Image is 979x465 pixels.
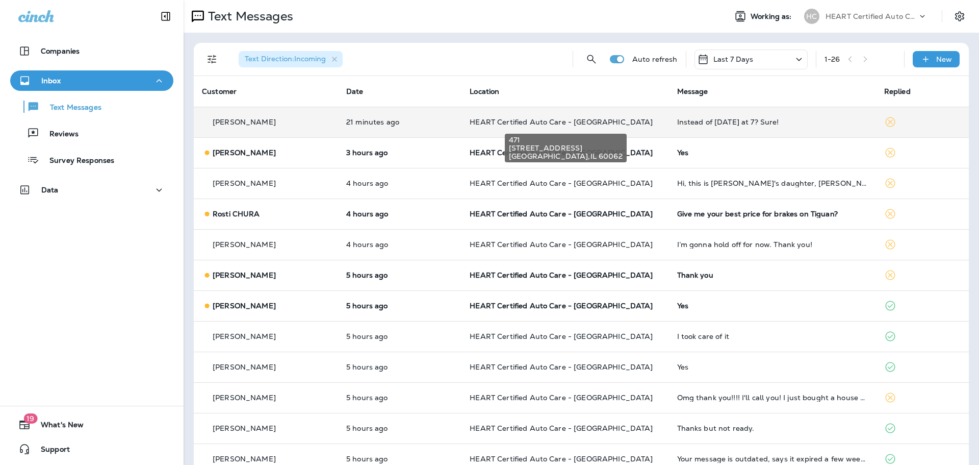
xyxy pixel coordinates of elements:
p: Data [41,186,59,194]
span: Customer [202,87,237,96]
span: HEART Certified Auto Care - [GEOGRAPHIC_DATA] [470,179,653,188]
span: Location [470,87,499,96]
button: Companies [10,41,173,61]
span: HEART Certified Auto Care - [GEOGRAPHIC_DATA] [470,301,653,310]
button: Filters [202,49,222,69]
button: Data [10,180,173,200]
button: Support [10,439,173,459]
span: HEART Certified Auto Care - [GEOGRAPHIC_DATA] [470,454,653,463]
p: Oct 13, 2025 10:49 AM [346,394,453,402]
span: HEART Certified Auto Care - [GEOGRAPHIC_DATA] [470,209,653,218]
p: [PERSON_NAME] [213,394,276,402]
p: [PERSON_NAME] [213,240,276,249]
span: HEART Certified Auto Care - [GEOGRAPHIC_DATA] [470,271,653,280]
p: [PERSON_NAME] [213,118,276,126]
span: HEART Certified Auto Care - [GEOGRAPHIC_DATA] [470,117,653,127]
span: Date [346,87,364,96]
p: HEART Certified Auto Care [826,12,917,20]
p: [PERSON_NAME] [213,302,276,310]
span: Message [677,87,708,96]
span: HEART Certified Auto Care - [GEOGRAPHIC_DATA] [470,240,653,249]
div: Yes [677,149,868,157]
div: Yes [677,302,868,310]
span: 19 [23,413,37,424]
p: Inbox [41,77,61,85]
p: [PERSON_NAME] [213,149,276,157]
div: Yes [677,363,868,371]
div: HC [804,9,819,24]
span: HEART Certified Auto Care - [GEOGRAPHIC_DATA] [470,362,653,372]
p: Reviews [39,130,79,139]
p: Oct 13, 2025 11:25 AM [346,271,453,279]
p: Oct 13, 2025 04:05 PM [346,118,453,126]
button: Settings [950,7,969,26]
p: Oct 13, 2025 11:40 AM [346,240,453,249]
button: 19What's New [10,414,173,435]
p: [PERSON_NAME] [213,179,276,187]
span: [GEOGRAPHIC_DATA] , IL 60062 [509,152,623,160]
p: Text Messages [40,103,101,113]
span: 471 [509,136,623,144]
span: HEART Certified Auto Care - [GEOGRAPHIC_DATA] [470,332,653,341]
p: Oct 13, 2025 01:05 PM [346,149,453,157]
span: Replied [884,87,911,96]
button: Reviews [10,123,173,144]
div: I took care of it [677,332,868,340]
p: [PERSON_NAME] [213,424,276,432]
p: New [936,55,952,63]
button: Survey Responses [10,149,173,170]
p: Oct 13, 2025 10:38 AM [346,424,453,432]
p: Auto refresh [632,55,678,63]
p: [PERSON_NAME] [213,271,276,279]
button: Collapse Sidebar [151,6,180,27]
p: [PERSON_NAME] [213,363,276,371]
span: HEART Certified Auto Care - [GEOGRAPHIC_DATA] [470,148,653,157]
p: Rosti CHURA [213,210,260,218]
span: Text Direction : Incoming [245,54,326,63]
span: HEART Certified Auto Care - [GEOGRAPHIC_DATA] [470,424,653,433]
div: Thank you [677,271,868,279]
div: I’m gonna hold off for now. Thank you! [677,240,868,249]
div: Thanks but not ready. [677,424,868,432]
p: Text Messages [204,9,293,24]
p: [PERSON_NAME] [213,332,276,340]
span: HEART Certified Auto Care - [GEOGRAPHIC_DATA] [470,393,653,402]
span: Working as: [751,12,794,21]
p: Oct 13, 2025 10:36 AM [346,455,453,463]
span: [STREET_ADDRESS] [509,144,623,152]
div: Your message is outdated, says it expired a few weeks ago [677,455,868,463]
p: Survey Responses [39,156,114,166]
p: Last 7 Days [713,55,754,63]
div: 1 - 26 [825,55,840,63]
p: Oct 13, 2025 10:50 AM [346,363,453,371]
div: Hi, this is Paul's daughter, Kaelah. I also use your services so feel free to keep my number in a... [677,179,868,187]
div: Give me your best price for brakes on Tiguan? [677,210,868,218]
p: [PERSON_NAME] [213,455,276,463]
button: Text Messages [10,96,173,117]
span: What's New [31,421,84,433]
p: Oct 13, 2025 11:42 AM [346,210,453,218]
p: Oct 13, 2025 11:18 AM [346,302,453,310]
div: Omg thank you!!!! I'll call you! I just bought a house and anything helps! [677,394,868,402]
span: Support [31,445,70,457]
p: Companies [41,47,80,55]
div: Text Direction:Incoming [239,51,343,67]
button: Search Messages [581,49,602,69]
p: Oct 13, 2025 11:46 AM [346,179,453,187]
p: Oct 13, 2025 10:51 AM [346,332,453,340]
div: Instead of Friday at 7? Sure! [677,118,868,126]
button: Inbox [10,70,173,91]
